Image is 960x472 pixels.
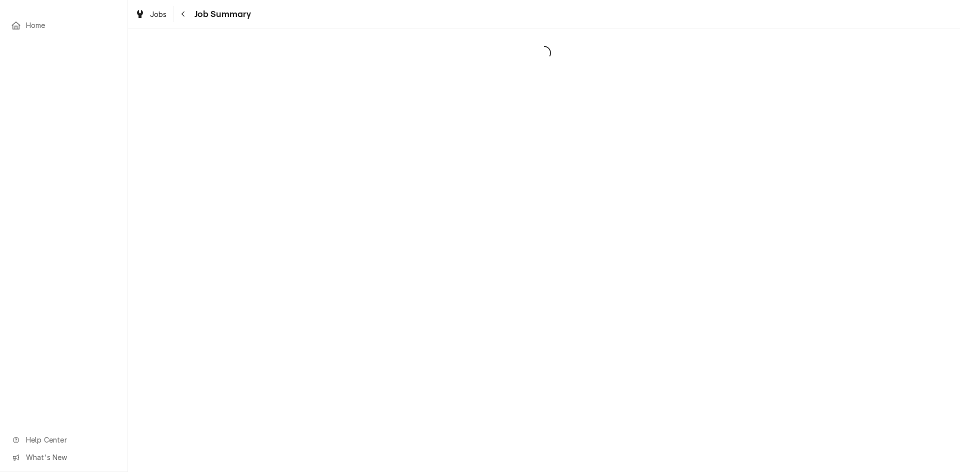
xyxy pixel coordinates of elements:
button: Navigate back [175,6,191,22]
span: Job Summary [191,7,251,21]
a: Go to Help Center [6,432,121,448]
a: Home [6,17,121,33]
span: What's New [26,452,115,463]
span: Home [26,20,116,30]
span: Jobs [150,9,167,19]
span: Loading... [128,42,960,63]
span: Help Center [26,435,115,445]
a: Jobs [131,6,171,22]
a: Go to What's New [6,449,121,466]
